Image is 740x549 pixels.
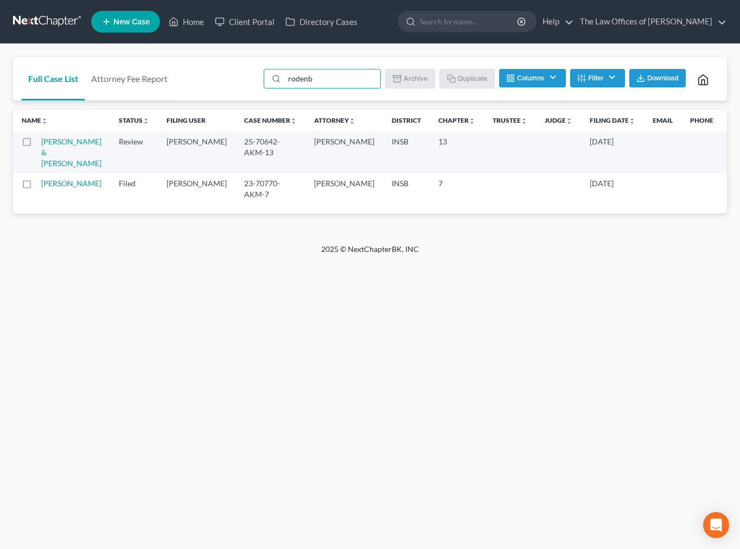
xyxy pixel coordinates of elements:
input: Search by name... [284,70,380,88]
div: Open Intercom Messenger [703,512,729,538]
td: [PERSON_NAME] [158,131,235,173]
td: [DATE] [581,173,644,204]
td: [PERSON_NAME] [305,131,383,173]
td: Review [110,131,158,173]
td: INSB [383,173,430,204]
button: Download [629,69,686,87]
th: District [383,110,430,131]
td: INSB [383,131,430,173]
a: Client Portal [209,12,280,31]
i: unfold_more [290,118,297,124]
a: [PERSON_NAME] [41,179,101,188]
a: Help [537,12,573,31]
a: Attorney Fee Report [85,57,174,100]
a: [PERSON_NAME] & [PERSON_NAME] [41,137,101,168]
td: 13 [430,131,484,173]
div: 2025 © NextChapterBK, INC [61,244,679,263]
i: unfold_more [143,118,149,124]
th: Filing User [158,110,235,131]
td: 7 [430,173,484,204]
span: Download [647,74,679,83]
td: 25-70642-AKM-13 [235,131,305,173]
i: unfold_more [349,118,355,124]
a: Statusunfold_more [119,116,149,124]
i: unfold_more [469,118,475,124]
td: 23-70770-AKM-7 [235,173,305,204]
i: unfold_more [566,118,572,124]
a: Home [163,12,209,31]
input: Search by name... [419,11,519,31]
a: Filing Dateunfold_more [590,116,635,124]
span: New Case [113,18,150,26]
th: Phone [681,110,722,131]
i: unfold_more [629,118,635,124]
button: Columns [499,69,565,87]
a: Directory Cases [280,12,363,31]
td: [PERSON_NAME] [158,173,235,204]
td: Filed [110,173,158,204]
a: Judgeunfold_more [545,116,572,124]
i: unfold_more [41,118,48,124]
a: Chapterunfold_more [438,116,475,124]
th: Email [644,110,681,131]
a: Attorneyunfold_more [314,116,355,124]
a: Full Case List [22,57,85,100]
a: Nameunfold_more [22,116,48,124]
td: [PERSON_NAME] [305,173,383,204]
td: [DATE] [581,131,644,173]
a: The Law Offices of [PERSON_NAME] [575,12,726,31]
button: Filter [570,69,625,87]
a: Trusteeunfold_more [493,116,527,124]
i: unfold_more [521,118,527,124]
a: Case Numberunfold_more [244,116,297,124]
